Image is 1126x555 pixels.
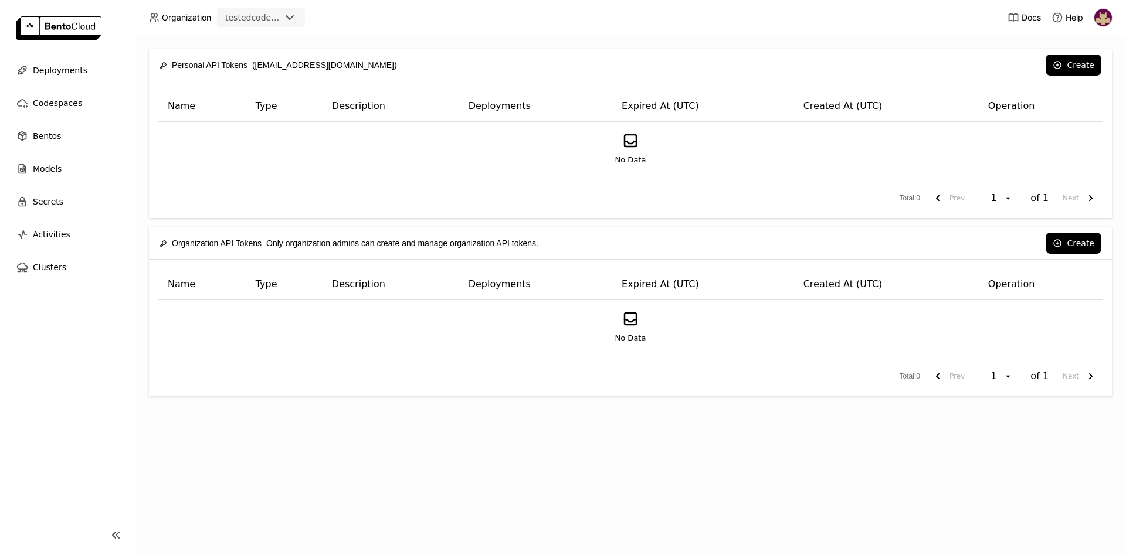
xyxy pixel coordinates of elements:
span: Help [1066,12,1083,23]
th: Deployments [459,91,612,122]
span: Personal API Tokens [172,59,247,71]
th: Created At (UTC) [794,269,979,300]
th: Operation [979,269,1103,300]
div: 1 [987,370,1003,382]
th: Description [323,91,459,122]
th: Operation [979,91,1103,122]
a: Secrets [9,190,126,213]
th: Name [158,91,246,122]
span: Deployments [33,63,87,77]
th: Created At (UTC) [794,91,979,122]
span: Clusters [33,260,66,274]
div: testedcodeployment [225,12,280,23]
th: Type [246,91,323,122]
span: No Data [615,332,646,344]
div: Only organization admins can create and manage organization API tokens. [160,231,538,256]
span: Secrets [33,195,63,209]
svg: open [1003,372,1013,381]
span: Organization [162,12,211,23]
button: Create [1046,233,1101,254]
a: Docs [1008,12,1041,23]
a: Clusters [9,256,126,279]
span: of 1 [1030,370,1049,382]
button: Create [1046,55,1101,76]
span: Activities [33,227,70,241]
div: 1 [987,192,1003,204]
span: No Data [615,154,646,166]
th: Type [246,269,323,300]
div: ([EMAIL_ADDRESS][DOMAIN_NAME]) [160,53,397,77]
span: Codespaces [33,96,82,110]
span: Organization API Tokens [172,237,262,250]
th: Description [323,269,459,300]
span: Models [33,162,62,176]
a: Models [9,157,126,181]
button: previous page. current page 1 of 1 [926,188,969,209]
button: previous page. current page 1 of 1 [926,366,969,387]
span: Total : 0 [900,371,920,382]
span: of 1 [1030,192,1049,204]
span: Total : 0 [900,193,920,204]
button: next page. current page 1 of 1 [1058,366,1103,387]
div: Help [1052,12,1083,23]
span: Bentos [33,129,61,143]
svg: open [1003,193,1013,203]
a: Bentos [9,124,126,148]
th: Expired At (UTC) [612,269,794,300]
input: Selected testedcodeployment. [281,12,283,24]
a: Activities [9,223,126,246]
span: Docs [1022,12,1041,23]
th: Deployments [459,269,612,300]
img: logo [16,16,101,40]
th: Expired At (UTC) [612,91,794,122]
th: Name [158,269,246,300]
img: Hélio Júnior [1094,9,1112,26]
button: next page. current page 1 of 1 [1058,188,1103,209]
